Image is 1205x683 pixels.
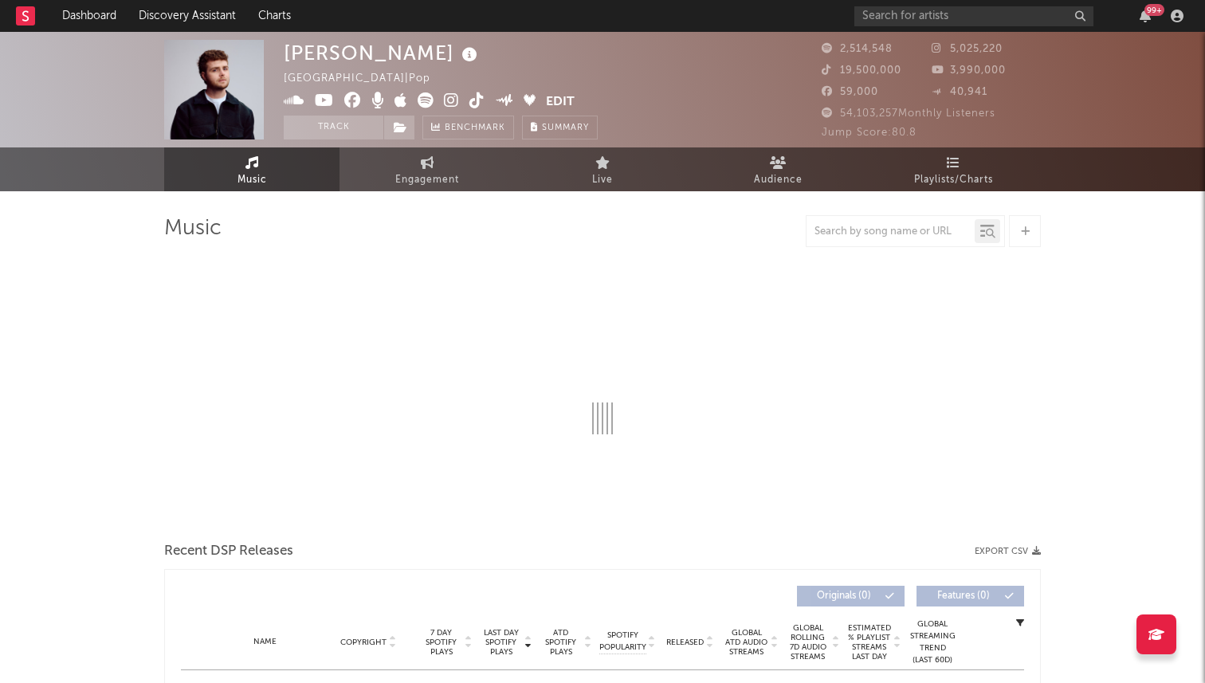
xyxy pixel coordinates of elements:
[932,44,1003,54] span: 5,025,220
[754,171,803,190] span: Audience
[542,124,589,132] span: Summary
[822,128,917,138] span: Jump Score: 80.8
[546,92,575,112] button: Edit
[822,65,901,76] span: 19,500,000
[237,171,267,190] span: Music
[724,628,768,657] span: Global ATD Audio Streams
[540,628,582,657] span: ATD Spotify Plays
[420,628,462,657] span: 7 Day Spotify Plays
[445,119,505,138] span: Benchmark
[213,636,317,648] div: Name
[340,638,387,647] span: Copyright
[599,630,646,654] span: Spotify Popularity
[865,147,1041,191] a: Playlists/Charts
[480,628,522,657] span: Last Day Spotify Plays
[786,623,830,661] span: Global Rolling 7D Audio Streams
[592,171,613,190] span: Live
[932,65,1006,76] span: 3,990,000
[284,40,481,66] div: [PERSON_NAME]
[690,147,865,191] a: Audience
[422,116,514,139] a: Benchmark
[807,226,975,238] input: Search by song name or URL
[822,44,893,54] span: 2,514,548
[340,147,515,191] a: Engagement
[522,116,598,139] button: Summary
[847,623,891,661] span: Estimated % Playlist Streams Last Day
[284,69,449,88] div: [GEOGRAPHIC_DATA] | Pop
[932,87,987,97] span: 40,941
[927,591,1000,601] span: Features ( 0 )
[395,171,459,190] span: Engagement
[164,147,340,191] a: Music
[822,87,878,97] span: 59,000
[284,116,383,139] button: Track
[914,171,993,190] span: Playlists/Charts
[854,6,1093,26] input: Search for artists
[797,586,905,606] button: Originals(0)
[164,542,293,561] span: Recent DSP Releases
[909,618,956,666] div: Global Streaming Trend (Last 60D)
[822,108,995,119] span: 54,103,257 Monthly Listeners
[807,591,881,601] span: Originals ( 0 )
[515,147,690,191] a: Live
[666,638,704,647] span: Released
[975,547,1041,556] button: Export CSV
[1144,4,1164,16] div: 99 +
[1140,10,1151,22] button: 99+
[917,586,1024,606] button: Features(0)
